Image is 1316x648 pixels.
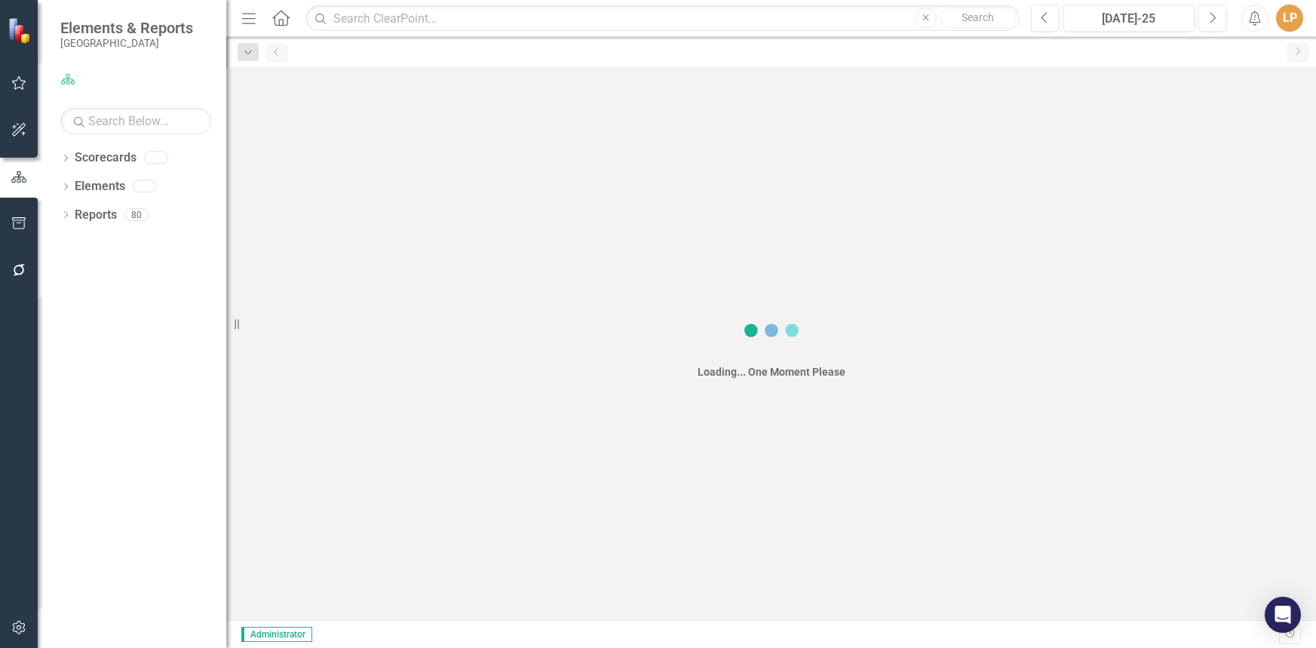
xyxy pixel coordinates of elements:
[698,364,845,379] div: Loading... One Moment Please
[8,17,34,43] img: ClearPoint Strategy
[75,178,125,195] a: Elements
[305,5,1019,32] input: Search ClearPoint...
[241,627,312,642] span: Administrator
[60,19,193,37] span: Elements & Reports
[60,108,211,134] input: Search Below...
[124,208,149,221] div: 80
[75,149,137,167] a: Scorecards
[75,207,117,224] a: Reports
[962,11,994,23] span: Search
[60,37,193,49] small: [GEOGRAPHIC_DATA]
[1063,5,1195,32] button: [DATE]-25
[1276,5,1303,32] button: LP
[1265,597,1301,633] div: Open Intercom Messenger
[1069,10,1190,28] div: [DATE]-25
[940,8,1016,29] button: Search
